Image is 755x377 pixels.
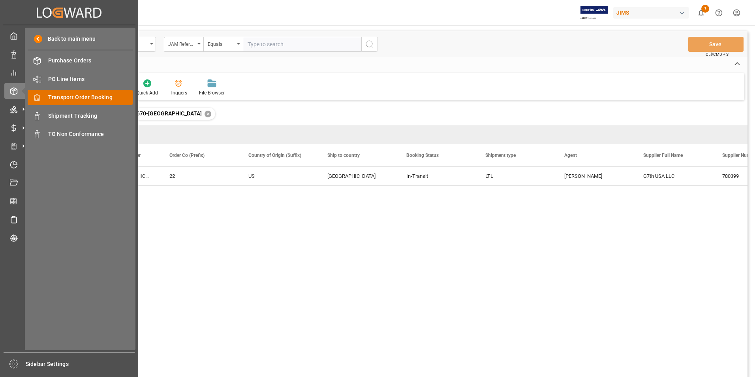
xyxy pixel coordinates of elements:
[48,93,133,102] span: Transport Order Booking
[42,35,96,43] span: Back to main menu
[688,37,744,52] button: Save
[28,126,133,142] a: TO Non Conformance
[4,175,134,190] a: Document Management
[643,153,683,158] span: Supplier Full Name
[613,7,689,19] div: JIMS
[170,89,187,96] div: Triggers
[4,65,134,80] a: My Reports
[28,108,133,123] a: Shipment Tracking
[485,167,545,185] div: LTL
[164,37,203,52] button: open menu
[634,167,713,185] div: G7th USA LLC
[327,153,360,158] span: Ship to country
[168,39,195,48] div: JAM Reference Number
[48,130,133,138] span: TO Non Conformance
[701,5,709,13] span: 1
[169,167,229,185] div: 22
[327,167,387,185] div: [GEOGRAPHIC_DATA]
[199,89,225,96] div: File Browser
[28,90,133,105] a: Transport Order Booking
[26,360,135,368] span: Sidebar Settings
[122,110,202,117] span: 22-10670-[GEOGRAPHIC_DATA]
[48,57,133,65] span: Purchase Orders
[4,28,134,43] a: My Cockpit
[243,37,361,52] input: Type to search
[48,112,133,120] span: Shipment Tracking
[485,153,516,158] span: Shipment type
[4,193,134,209] a: CO2 Calculator
[564,153,577,158] span: Agent
[169,153,205,158] span: Order Co (Prefix)
[4,212,134,227] a: Sailing Schedules
[4,230,134,245] a: Tracking Shipment
[48,75,133,83] span: PO Line Items
[248,153,301,158] span: Country of Origin (Suffix)
[205,111,211,117] div: ✕
[361,37,378,52] button: search button
[692,4,710,22] button: show 1 new notifications
[406,167,466,185] div: In-Transit
[710,4,728,22] button: Help Center
[248,167,308,185] div: US
[4,156,134,172] a: Timeslot Management V2
[28,71,133,87] a: PO Line Items
[706,51,729,57] span: Ctrl/CMD + S
[580,6,608,20] img: Exertis%20JAM%20-%20Email%20Logo.jpg_1722504956.jpg
[564,167,624,185] div: [PERSON_NAME]
[28,53,133,68] a: Purchase Orders
[208,39,235,48] div: Equals
[613,5,692,20] button: JIMS
[136,89,158,96] div: Quick Add
[406,153,439,158] span: Booking Status
[203,37,243,52] button: open menu
[4,46,134,62] a: Data Management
